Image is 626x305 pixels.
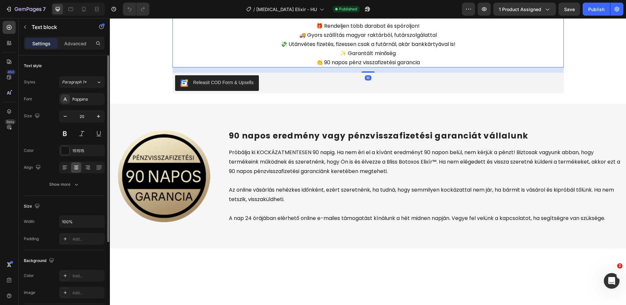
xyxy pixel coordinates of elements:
[230,31,286,39] span: ✨ Garantált minőség
[339,6,357,12] span: Published
[24,112,41,121] div: Size
[65,57,149,73] button: Releasit COD Form & Upsells
[499,6,541,13] span: 1 product assigned
[24,96,32,102] div: Font
[72,290,103,296] div: Add...
[256,6,317,13] span: [MEDICAL_DATA] Elixir - HU
[32,23,87,31] p: Text block
[24,148,34,153] div: Color
[5,119,16,124] div: Beta
[83,61,144,68] div: Releasit COD Form & Upsells
[493,3,556,16] button: 1 product assigned
[59,76,105,88] button: Paragraph 1*
[43,5,46,13] p: 7
[24,79,35,85] div: Styles
[110,18,626,305] iframe: Design area
[24,290,35,296] div: Image
[119,130,511,158] p: Próbálja ki KOCKÁZATMENTESEN 90 napig. Ha nem éri el a kívánt eredményt 90 napon belül, nem kérjü...
[255,57,261,62] div: 16
[3,3,49,16] button: 7
[64,40,86,47] p: Advanced
[24,202,41,211] div: Size
[24,273,34,279] div: Color
[32,40,51,47] p: Settings
[24,236,39,242] div: Padding
[123,3,149,16] div: Undo/Redo
[62,79,87,85] span: Paragraph 1*
[24,256,55,265] div: Background
[24,219,35,225] div: Width
[564,7,575,12] span: Save
[588,6,604,13] div: Publish
[6,69,16,75] div: 450
[59,216,104,227] input: Auto
[583,3,610,16] button: Publish
[617,263,622,269] span: 2
[72,148,103,154] div: 151515
[559,3,580,16] button: Save
[604,273,619,289] iframe: Intercom live chat
[171,22,346,30] span: 💸 Utánvétes fizetés, fizessen csak a futárnál, akár bankkártyával is!
[24,179,105,190] button: Show more
[206,40,310,48] span: 👏 90 napos pénz visszafizetési garancia
[24,163,42,172] div: Align
[24,63,42,69] div: Text style
[5,109,103,207] img: gempages_558133797682414696-dc65f2e5-b002-474c-8669-57eef27e3d82.png
[119,196,511,205] p: A nap 24 órájában elérhető online e-mailes támogatást kínálunk a hét midnen napján. Vegye fel vel...
[49,181,80,188] div: Show more
[72,273,103,279] div: Add...
[119,112,418,123] span: 90 napos eredmény vagy pénzvisszafizetési garanciát vállalunk
[253,6,255,13] span: /
[72,96,103,102] div: Poppins
[70,61,78,69] img: CKKYs5695_ICEAE=.webp
[72,236,103,242] div: Add...
[119,167,511,186] p: Az online vásárlás nehézkes időnként, ezért szeretnénk, ha tudná, hogy semmilyen kockázattal nem ...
